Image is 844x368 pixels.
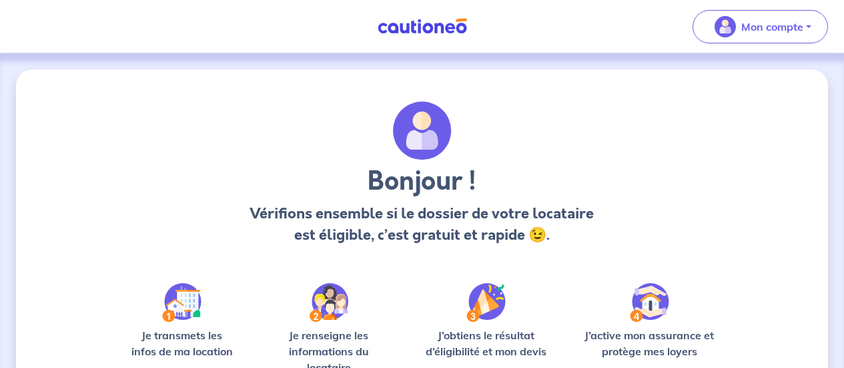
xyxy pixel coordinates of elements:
img: /static/bfff1cf634d835d9112899e6a3df1a5d/Step-4.svg [630,283,669,322]
img: Cautioneo [372,18,472,35]
p: J’obtiens le résultat d’éligibilité et mon devis [416,327,556,359]
img: /static/90a569abe86eec82015bcaae536bd8e6/Step-1.svg [162,283,201,322]
p: Vérifions ensemble si le dossier de votre locataire est éligible, c’est gratuit et rapide 😉. [248,203,596,246]
img: /static/f3e743aab9439237c3e2196e4328bba9/Step-3.svg [466,283,506,322]
p: J’active mon assurance et protège mes loyers [577,327,721,359]
img: archivate [393,102,452,160]
img: illu_account_valid_menu.svg [715,16,736,37]
p: Mon compte [741,19,803,35]
p: Je transmets les infos de ma location [123,327,241,359]
img: /static/c0a346edaed446bb123850d2d04ad552/Step-2.svg [310,283,348,322]
button: illu_account_valid_menu.svgMon compte [693,10,828,43]
h3: Bonjour ! [248,166,596,198]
